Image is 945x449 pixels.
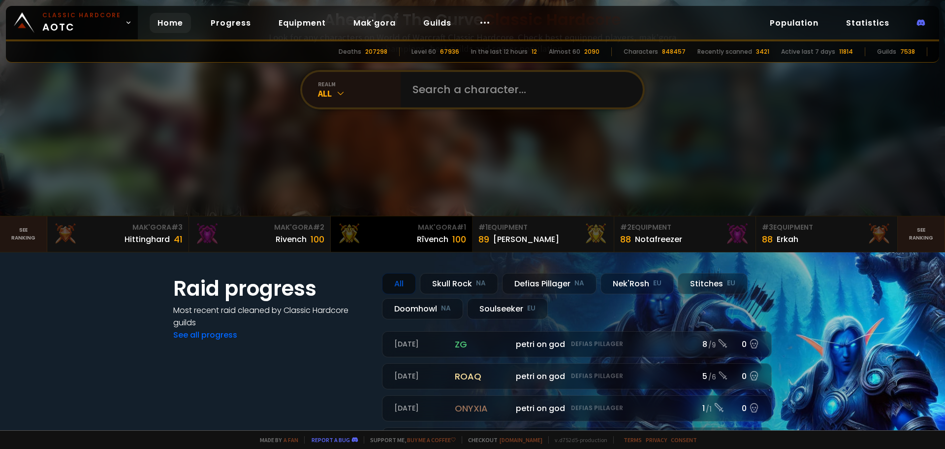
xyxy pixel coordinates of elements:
input: Search a character... [407,72,631,107]
div: Equipment [762,222,891,233]
a: [DATE]roaqpetri on godDefias Pillager5 /60 [382,363,772,389]
h4: Most recent raid cleaned by Classic Hardcore guilds [173,304,370,329]
div: Guilds [877,47,896,56]
a: Mak'Gora#2Rivench100 [189,216,331,252]
a: [DATE]onyxiapetri on godDefias Pillager1 /10 [382,395,772,421]
div: Stitches [678,273,748,294]
a: #3Equipment88Erkah [756,216,898,252]
small: Classic Hardcore [42,11,121,20]
div: All [382,273,416,294]
a: Report a bug [312,436,350,444]
div: realm [318,80,401,88]
div: 3421 [756,47,769,56]
div: Skull Rock [420,273,498,294]
div: 848457 [662,47,686,56]
span: # 1 [457,222,466,232]
span: Checkout [462,436,542,444]
div: Nek'Rosh [600,273,674,294]
div: 88 [620,233,631,246]
small: NA [574,278,584,288]
div: Equipment [620,222,750,233]
div: 207298 [365,47,387,56]
div: 67936 [440,47,459,56]
div: Characters [624,47,658,56]
span: # 2 [620,222,631,232]
a: Classic HardcoreAOTC [6,6,138,39]
div: Rivench [276,233,307,245]
div: 41 [174,233,183,246]
small: EU [653,278,661,288]
div: 88 [762,233,773,246]
a: Statistics [838,13,897,33]
a: #1Equipment89[PERSON_NAME] [472,216,614,252]
small: NA [476,278,486,288]
div: In the last 12 hours [471,47,528,56]
a: Home [150,13,191,33]
span: # 1 [478,222,488,232]
a: [DATE]zgpetri on godDefias Pillager8 /90 [382,331,772,357]
a: Progress [203,13,259,33]
div: Rîvench [417,233,448,245]
div: 100 [452,233,466,246]
div: 2090 [584,47,599,56]
div: Recently scanned [697,47,752,56]
div: Soulseeker [467,298,548,319]
div: Mak'Gora [337,222,466,233]
a: Privacy [646,436,667,444]
div: 89 [478,233,489,246]
div: All [318,88,401,99]
div: Level 60 [411,47,436,56]
small: EU [727,278,735,288]
a: Consent [671,436,697,444]
div: Defias Pillager [502,273,597,294]
a: Population [762,13,826,33]
div: Notafreezer [635,233,682,245]
a: See all progress [173,329,237,341]
div: Deaths [339,47,361,56]
a: Mak'Gora#3Hittinghard41 [47,216,189,252]
span: # 3 [171,222,183,232]
div: [PERSON_NAME] [493,233,559,245]
div: Mak'Gora [53,222,183,233]
div: Almost 60 [549,47,580,56]
a: #2Equipment88Notafreezer [614,216,756,252]
span: # 3 [762,222,773,232]
small: NA [441,304,451,313]
div: 100 [311,233,324,246]
a: Guilds [415,13,459,33]
small: EU [527,304,535,313]
span: # 2 [313,222,324,232]
div: Hittinghard [125,233,170,245]
span: Support me, [364,436,456,444]
a: a fan [283,436,298,444]
a: [DOMAIN_NAME] [500,436,542,444]
a: Mak'Gora#1Rîvench100 [331,216,472,252]
div: Equipment [478,222,608,233]
span: AOTC [42,11,121,35]
h1: Raid progress [173,273,370,304]
a: Terms [624,436,642,444]
span: v. d752d5 - production [548,436,607,444]
a: Seeranking [898,216,945,252]
div: Doomhowl [382,298,463,319]
div: Erkah [777,233,798,245]
a: Mak'gora [346,13,404,33]
a: Buy me a coffee [407,436,456,444]
span: Made by [254,436,298,444]
div: Mak'Gora [195,222,324,233]
div: 11814 [839,47,853,56]
div: 12 [532,47,537,56]
div: 7538 [900,47,915,56]
div: Active last 7 days [781,47,835,56]
a: Equipment [271,13,334,33]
